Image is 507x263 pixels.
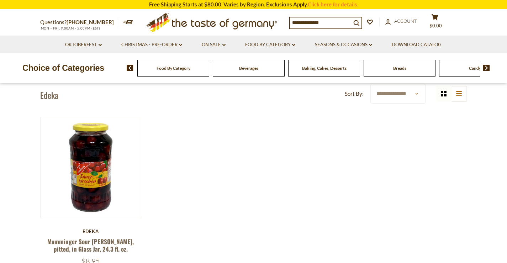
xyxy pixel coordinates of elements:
[239,65,258,71] a: Beverages
[40,18,119,27] p: Questions?
[394,18,417,24] span: Account
[67,19,114,25] a: [PHONE_NUMBER]
[424,14,446,32] button: $0.00
[483,65,490,71] img: next arrow
[308,1,358,7] a: Click here for details.
[157,65,190,71] a: Food By Category
[41,117,141,218] img: Mamminger Sour Morello Cherries, pitted, in Glass Jar, 24.3 fl. oz.
[315,41,372,49] a: Seasons & Occasions
[47,237,134,253] a: Mamminger Sour [PERSON_NAME], pitted, in Glass Jar, 24.3 fl. oz.
[345,89,364,98] label: Sort By:
[393,65,406,71] a: Breads
[385,17,417,25] a: Account
[469,65,481,71] a: Candy
[245,41,295,49] a: Food By Category
[40,90,58,100] h1: Edeka
[202,41,226,49] a: On Sale
[302,65,347,71] a: Baking, Cakes, Desserts
[429,23,442,28] span: $0.00
[121,41,182,49] a: Christmas - PRE-ORDER
[40,26,101,30] span: MON - FRI, 9:00AM - 5:00PM (EST)
[40,228,142,234] div: Edeka
[392,41,442,49] a: Download Catalog
[127,65,133,71] img: previous arrow
[65,41,102,49] a: Oktoberfest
